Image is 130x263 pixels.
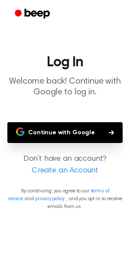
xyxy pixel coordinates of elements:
button: Continue with Google [7,122,123,143]
h1: Log In [7,55,123,69]
p: Welcome back! Continue with Google to log in. [7,76,123,98]
a: Beep [9,6,58,23]
p: Don’t have an account? [7,153,123,177]
p: By continuing, you agree to our and , and you opt in to receive emails from us. [7,187,123,211]
a: privacy policy [35,196,65,201]
a: Create an Account [9,165,121,177]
